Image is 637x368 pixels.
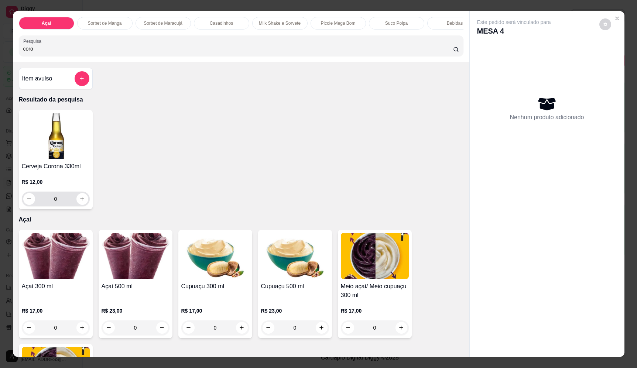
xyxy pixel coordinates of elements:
[447,20,463,26] p: Bebidas
[22,162,90,171] h4: Cerveja Corona 330ml
[210,20,233,26] p: Casadinhos
[321,20,355,26] p: Picole Mega Bom
[22,113,90,159] img: product-image
[181,282,249,291] h4: Cupuaçu 300 ml
[144,20,182,26] p: Sorbet de Maracujá
[76,193,88,205] button: increase-product-quantity
[19,215,463,224] p: Açaí
[22,282,90,291] h4: Açaí 300 ml
[181,307,249,314] p: R$ 17,00
[19,95,463,104] p: Resultado da pesquisa
[341,282,409,300] h4: Meio açaí/ Meio cupuaçu 300 ml
[341,233,409,279] img: product-image
[261,307,329,314] p: R$ 23,00
[23,45,453,52] input: Pesquisa
[23,38,44,44] label: Pesquisa
[42,20,51,26] p: Açaí
[22,233,90,279] img: product-image
[88,20,121,26] p: Sorbet de Manga
[75,71,89,86] button: add-separate-item
[261,233,329,279] img: product-image
[385,20,408,26] p: Suco Polpa
[477,26,551,36] p: MESA 4
[510,113,584,122] p: Nenhum produto adicionado
[611,13,623,24] button: Close
[599,18,611,30] button: decrease-product-quantity
[477,18,551,26] p: Este pedido será vinculado para
[259,20,301,26] p: Milk Shake e Sorvete
[341,307,409,314] p: R$ 17,00
[102,307,169,314] p: R$ 23,00
[102,233,169,279] img: product-image
[22,307,90,314] p: R$ 17,00
[102,282,169,291] h4: Açaí 500 ml
[261,282,329,291] h4: Cupuaçu 500 ml
[22,74,52,83] h4: Item avulso
[23,193,35,205] button: decrease-product-quantity
[181,233,249,279] img: product-image
[22,178,90,186] p: R$ 12,00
